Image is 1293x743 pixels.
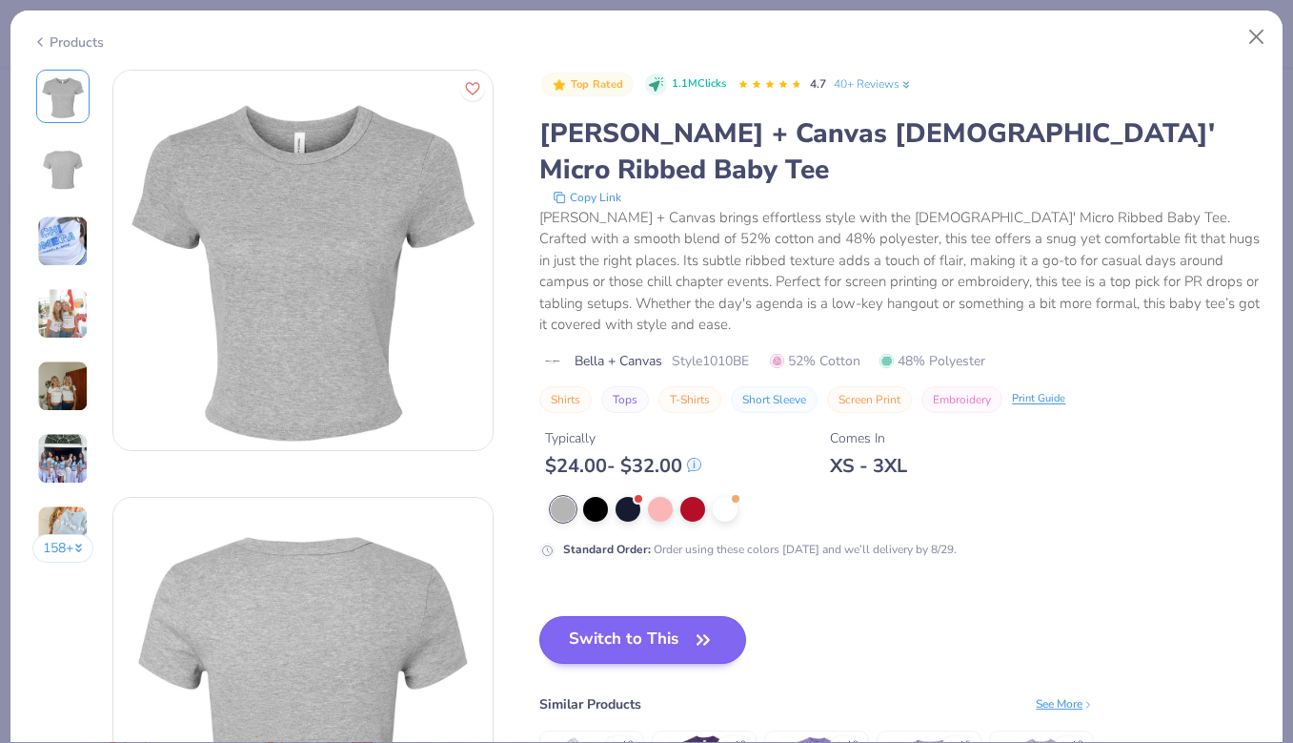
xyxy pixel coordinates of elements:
strong: Standard Order : [563,542,651,557]
div: [PERSON_NAME] + Canvas brings effortless style with the [DEMOGRAPHIC_DATA]' Micro Ribbed Baby Tee... [539,207,1261,336]
span: 1.1M Clicks [672,76,726,93]
div: 4.7 Stars [737,70,802,100]
img: User generated content [37,433,89,485]
div: Products [32,32,104,52]
span: 52% Cotton [770,351,860,371]
span: Top Rated [571,79,624,90]
img: User generated content [37,288,89,340]
button: copy to clipboard [547,188,627,207]
span: 4.7 [810,76,826,92]
img: User generated content [37,216,89,267]
img: Back [40,146,86,192]
span: 48% Polyester [879,351,985,371]
button: T-Shirts [658,386,721,413]
img: Front [40,73,86,119]
button: Embroidery [921,386,1002,413]
span: Bella + Canvas [575,351,662,371]
img: brand logo [539,354,565,369]
img: Top Rated sort [552,77,567,93]
img: User generated content [37,506,89,557]
img: User generated content [37,361,89,412]
div: $ 24.00 - $ 32.00 [545,454,701,478]
button: Close [1239,19,1275,55]
div: Print Guide [1012,391,1065,407]
div: Order using these colors [DATE] and we’ll delivery by 8/29. [563,541,957,558]
a: 40+ Reviews [834,75,913,93]
div: XS - 3XL [830,454,907,478]
span: Style 1010BE [672,351,749,371]
button: Like [460,76,485,101]
div: Similar Products [539,694,641,714]
button: Tops [601,386,649,413]
div: Comes In [830,428,907,448]
button: Screen Print [827,386,912,413]
button: Badge Button [541,72,633,97]
button: Switch to This [539,616,746,664]
button: Shirts [539,386,592,413]
div: Typically [545,428,701,448]
div: See More [1036,695,1094,712]
button: Short Sleeve [731,386,818,413]
div: [PERSON_NAME] + Canvas [DEMOGRAPHIC_DATA]' Micro Ribbed Baby Tee [539,115,1261,188]
button: 158+ [32,534,94,563]
img: Front [113,71,493,450]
